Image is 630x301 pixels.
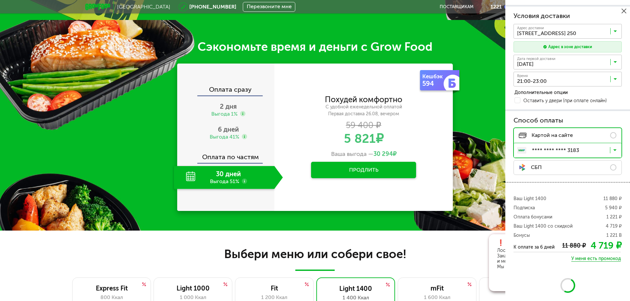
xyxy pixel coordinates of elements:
div: 1221 [491,4,502,10]
span: 4 719 ₽ [606,223,622,230]
span: ₽ [344,131,384,146]
div: Первая доставка 26.08, вечером [274,111,453,117]
div: Оплата сразу [178,85,274,95]
div: ❗️ Попробуй самое вкусное [497,239,612,246]
span: Подписка [514,205,535,211]
span: У меня есть промокод [571,256,621,262]
div: Похудей комфортно [325,96,402,103]
div: 11 880 ₽ [562,242,586,250]
span: Адрес доставки [517,26,544,30]
div: 594 [422,80,447,87]
div: Express Fit [79,284,144,292]
h3: Условия доставки [514,11,622,21]
div: Strong 1800 [486,284,551,292]
span: 30 294 [373,150,393,158]
a: [PHONE_NUMBER] [189,4,236,10]
span: 6 дней [218,125,239,133]
span: Оставить у двери (при оплате онлайн) [523,99,607,103]
img: sbp-pay.a0b1cb1.svg [519,164,526,171]
span: Ваш Light 1400 [514,196,546,202]
button: Перезвоните мне [243,2,295,12]
span: Ваш Light 1400 со скидкой [514,223,573,230]
div: Light 1000 [160,284,225,292]
span: 1 221 B [606,232,622,239]
div: Адрес в зоне доставки [548,44,592,50]
div: Оплата по частям [178,147,274,163]
div: Ваша выгода — [274,151,453,158]
span: 5 940 ₽ [605,205,622,211]
div: Кешбэк [422,73,447,80]
span: ₽ [373,151,396,158]
div: Дополнительные опции [514,90,622,95]
div: Light 1400 [323,285,388,292]
span: 1 221 ₽ [606,214,622,220]
span: СБП [519,164,542,171]
img: bonus_b.cdccf46.png [504,4,510,9]
div: 4 719 ₽ [591,241,622,250]
div: Лосось вместо курицы? Легко! Закажи меню на следующую неделю и меняй любые блюда. Мы приготовим в... [497,248,612,270]
span: Картой на сайте [519,132,573,138]
span: 2 дня [220,103,237,110]
div: Fit [242,284,307,292]
span: Оплата бонусами [514,214,552,220]
div: Выгода 1% [211,110,238,118]
h3: Способ оплаты [514,116,622,125]
span: 11 880 ₽ [603,196,622,202]
div: Выгода 41% [210,133,239,141]
span: Дата первой доставки [517,57,556,61]
span: Бонусы [514,232,530,239]
div: С удобной еженедельной оплатой [274,104,453,110]
h3: К оплате за 6 дней [514,245,555,250]
span: Время [517,74,528,78]
button: Продлить [311,162,416,178]
div: mFit [405,284,470,292]
div: 59 400 ₽ [274,122,453,129]
span: 5 821 [344,132,376,145]
span: [GEOGRAPHIC_DATA] [117,4,170,10]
